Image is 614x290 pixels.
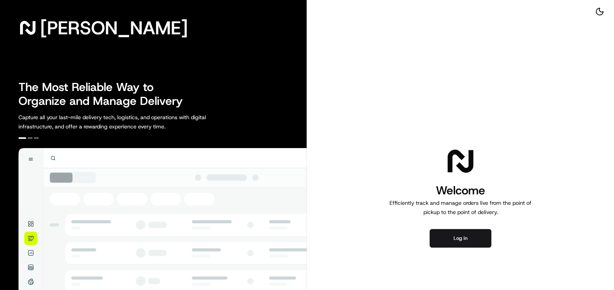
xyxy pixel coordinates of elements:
p: Capture all your last-mile delivery tech, logistics, and operations with digital infrastructure, ... [19,113,241,131]
h2: The Most Reliable Way to Organize and Manage Delivery [19,80,191,108]
button: Log in [430,229,491,248]
span: [PERSON_NAME] [40,20,188,35]
h1: Welcome [386,183,535,198]
p: Efficiently track and manage orders live from the point of pickup to the point of delivery. [386,198,535,217]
